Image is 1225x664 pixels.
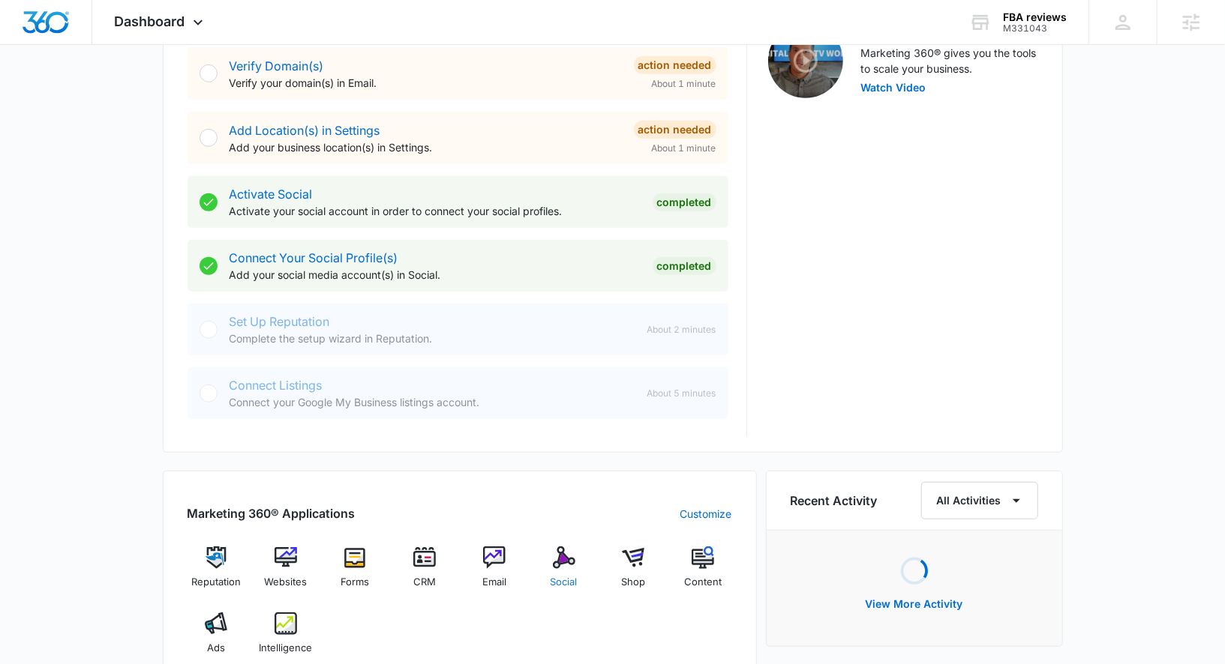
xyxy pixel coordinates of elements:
[188,546,245,600] a: Reputation
[647,387,716,400] span: About 5 minutes
[482,575,506,590] span: Email
[396,546,454,600] a: CRM
[551,575,578,590] span: Social
[230,75,622,91] p: Verify your domain(s) in Email.
[851,586,978,622] button: View More Activity
[861,82,926,93] button: Watch Video
[605,546,662,600] a: Shop
[680,506,732,522] a: Customize
[207,641,225,656] span: Ads
[674,546,732,600] a: Content
[257,546,314,600] a: Websites
[653,193,716,211] div: Completed
[230,203,641,219] p: Activate your social account in order to connect your social profiles.
[264,575,307,590] span: Websites
[326,546,384,600] a: Forms
[466,546,524,600] a: Email
[230,394,635,410] p: Connect your Google My Business listings account.
[1003,23,1067,34] div: account id
[259,641,312,656] span: Intelligence
[535,546,593,600] a: Social
[188,504,356,522] h2: Marketing 360® Applications
[861,45,1038,76] p: Marketing 360® gives you the tools to scale your business.
[341,575,369,590] span: Forms
[634,56,716,74] div: Action Needed
[230,250,398,265] a: Connect Your Social Profile(s)
[230,267,641,283] p: Add your social media account(s) in Social.
[230,331,635,346] p: Complete the setup wizard in Reputation.
[652,77,716,91] span: About 1 minute
[647,323,716,336] span: About 2 minutes
[652,142,716,155] span: About 1 minute
[230,123,380,138] a: Add Location(s) in Settings
[791,492,878,510] h6: Recent Activity
[230,58,324,73] a: Verify Domain(s)
[768,23,843,98] img: Intro Video
[230,187,313,202] a: Activate Social
[621,575,645,590] span: Shop
[191,575,241,590] span: Reputation
[921,482,1038,519] button: All Activities
[634,121,716,139] div: Action Needed
[1003,11,1067,23] div: account name
[230,139,622,155] p: Add your business location(s) in Settings.
[115,13,185,29] span: Dashboard
[413,575,436,590] span: CRM
[653,257,716,275] div: Completed
[684,575,722,590] span: Content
